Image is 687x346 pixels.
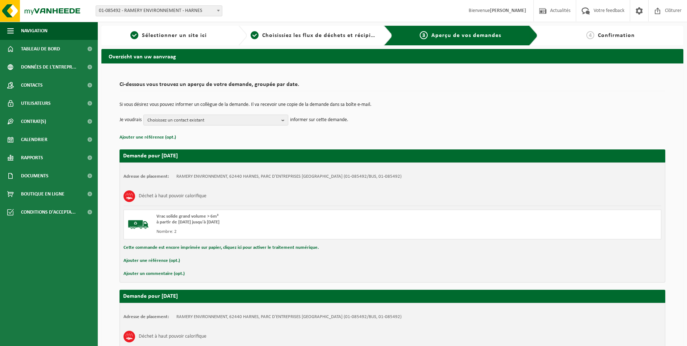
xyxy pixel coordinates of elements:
strong: Adresse de placement: [123,174,169,179]
div: Nombre: 2 [156,229,422,235]
td: RAMERY ENVIRONNEMENT, 62440 HARNES, PARC D'ENTREPRISES [GEOGRAPHIC_DATA] (01-085492/BUS, 01-085492) [176,314,402,320]
span: Rapports [21,149,43,167]
td: RAMERY ENVIRONNEMENT, 62440 HARNES, PARC D'ENTREPRISES [GEOGRAPHIC_DATA] (01-085492/BUS, 01-085492) [176,174,402,180]
span: Utilisateurs [21,94,51,112]
button: Ajouter une référence (opt.) [120,133,176,142]
span: Aperçu de vos demandes [431,33,501,38]
strong: Adresse de placement: [123,314,169,319]
span: 2 [251,31,259,39]
h2: Ci-dessous vous trouvez un aperçu de votre demande, groupée par date. [120,82,665,91]
span: Tableau de bord [21,40,60,58]
a: 2Choisissiez les flux de déchets et récipients [251,31,378,40]
button: Ajouter une référence (opt.) [123,256,180,265]
span: Choisissiez les flux de déchets et récipients [262,33,383,38]
strong: à partir de [DATE] jusqu'à [DATE] [156,220,219,225]
strong: [PERSON_NAME] [490,8,526,13]
h3: Déchet à haut pouvoir calorifique [139,190,206,202]
span: 3 [420,31,428,39]
h2: Overzicht van uw aanvraag [101,49,683,63]
span: Navigation [21,22,47,40]
span: Boutique en ligne [21,185,64,203]
span: 1 [130,31,138,39]
p: informer sur cette demande. [290,115,348,125]
span: Choisissez un contact existant [147,115,278,126]
span: 4 [586,31,594,39]
span: Contacts [21,76,43,94]
span: Conditions d'accepta... [21,203,76,221]
span: 01-085492 - RAMERY ENVIRONNEMENT - HARNES [96,5,222,16]
h3: Déchet à haut pouvoir calorifique [139,331,206,342]
span: Vrac solide grand volume > 6m³ [156,214,218,219]
strong: Demande pour [DATE] [123,293,178,299]
button: Choisissez un contact existant [143,115,288,125]
span: Documents [21,167,49,185]
span: Sélectionner un site ici [142,33,207,38]
span: Confirmation [598,33,635,38]
button: Cette commande est encore imprimée sur papier, cliquez ici pour activer le traitement numérique. [123,243,319,252]
span: Données de l'entrepr... [21,58,76,76]
strong: Demande pour [DATE] [123,153,178,159]
button: Ajouter un commentaire (opt.) [123,269,185,279]
span: 01-085492 - RAMERY ENVIRONNEMENT - HARNES [96,6,222,16]
p: Si vous désirez vous pouvez informer un collègue de la demande. Il va recevoir une copie de la de... [120,102,665,107]
a: 1Sélectionner un site ici [105,31,233,40]
span: Calendrier [21,131,47,149]
p: Je voudrais [120,115,142,125]
span: Contrat(s) [21,112,46,131]
img: BL-SO-LV.png [127,214,149,235]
